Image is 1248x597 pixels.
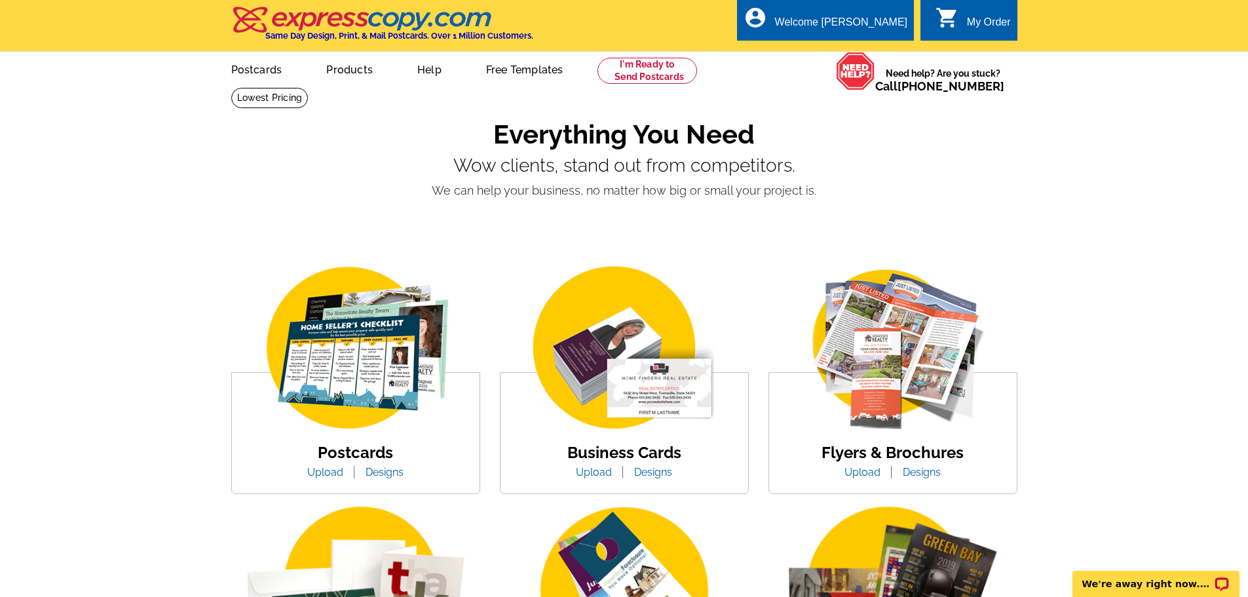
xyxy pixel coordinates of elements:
[1064,556,1248,597] iframe: LiveChat chat widget
[566,466,622,478] a: Upload
[305,53,394,84] a: Products
[231,155,1017,176] p: Wow clients, stand out from competitors.
[835,466,890,478] a: Upload
[297,466,353,478] a: Upload
[744,6,767,29] i: account_circle
[836,52,875,90] img: help
[465,53,584,84] a: Free Templates
[231,16,533,41] a: Same Day Design, Print, & Mail Postcards. Over 1 Million Customers.
[898,79,1004,93] a: [PHONE_NUMBER]
[396,53,463,84] a: Help
[210,53,303,84] a: Postcards
[893,466,951,478] a: Designs
[513,263,736,435] img: business-card.png
[782,263,1004,435] img: flyer-card.png
[967,16,1011,35] div: My Order
[936,14,1011,31] a: shopping_cart My Order
[624,466,682,478] a: Designs
[265,31,533,41] h4: Same Day Design, Print, & Mail Postcards. Over 1 Million Customers.
[244,263,467,435] img: img_postcard.png
[775,16,907,35] div: Welcome [PERSON_NAME]
[231,119,1017,150] h1: Everything You Need
[936,6,959,29] i: shopping_cart
[318,443,393,462] a: Postcards
[822,443,964,462] a: Flyers & Brochures
[231,182,1017,199] p: We can help your business, no matter how big or small your project is.
[567,443,681,462] a: Business Cards
[356,466,413,478] a: Designs
[875,79,1004,93] span: Call
[875,67,1011,93] span: Need help? Are you stuck?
